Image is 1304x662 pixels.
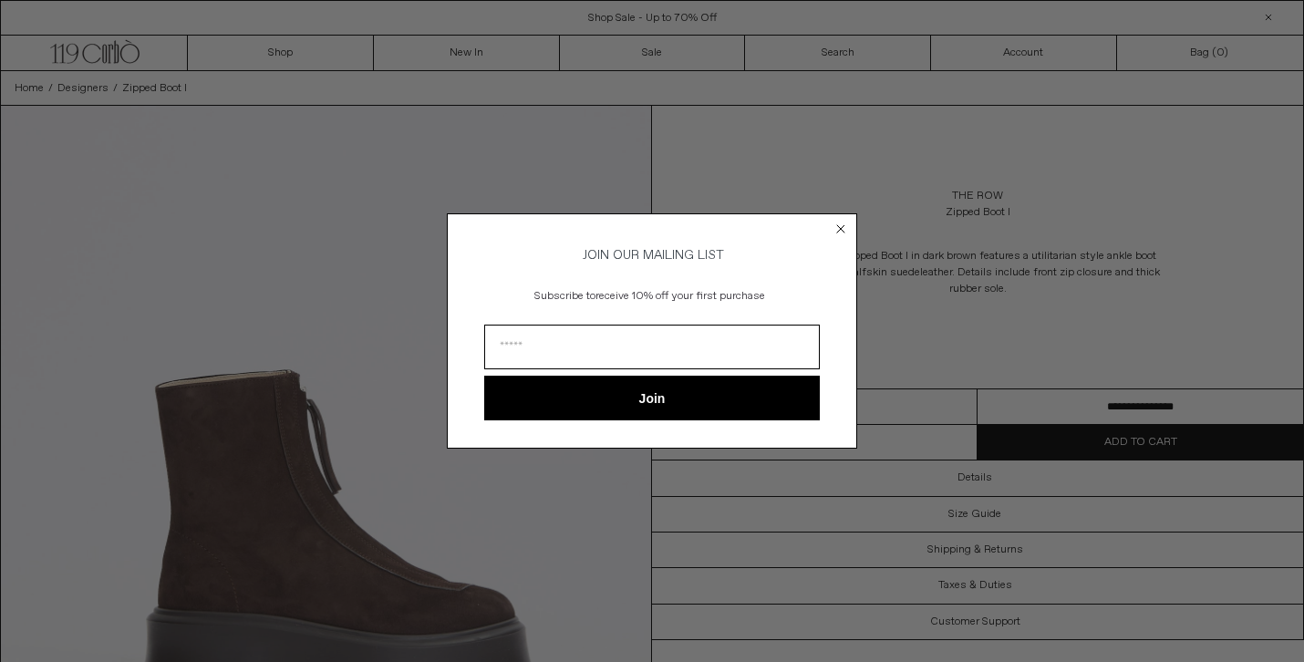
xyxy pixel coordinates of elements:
[484,376,820,420] button: Join
[580,247,724,264] span: JOIN OUR MAILING LIST
[595,289,765,304] span: receive 10% off your first purchase
[534,289,595,304] span: Subscribe to
[484,325,820,369] input: Email
[832,220,850,238] button: Close dialog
